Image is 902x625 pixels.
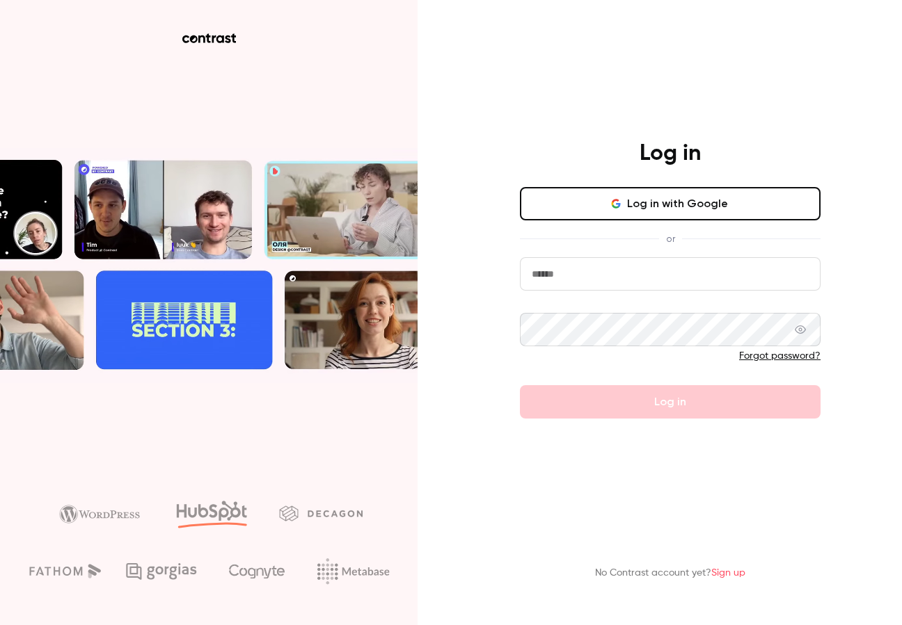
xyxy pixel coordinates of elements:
img: decagon [279,505,363,521]
button: Log in with Google [520,187,821,220]
span: or [659,232,682,246]
h4: Log in [640,140,701,168]
a: Sign up [711,568,745,578]
p: No Contrast account yet? [595,566,745,581]
a: Forgot password? [739,351,821,361]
